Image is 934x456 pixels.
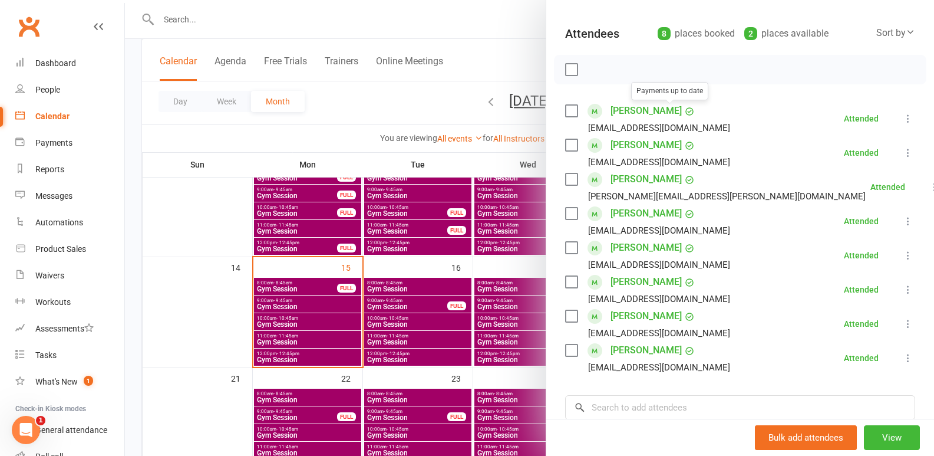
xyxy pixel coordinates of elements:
a: Reports [15,156,124,183]
input: Search to add attendees [565,395,915,420]
div: Assessments [35,324,94,333]
div: Calendar [35,111,70,121]
div: 2 [744,27,757,40]
a: [PERSON_NAME] [610,101,682,120]
div: [EMAIL_ADDRESS][DOMAIN_NAME] [588,291,730,307]
div: Payments up to date [631,82,708,100]
div: [EMAIL_ADDRESS][DOMAIN_NAME] [588,120,730,136]
a: [PERSON_NAME] [610,307,682,326]
div: Attended [870,183,905,191]
div: places available [744,25,829,42]
div: Messages [35,191,72,201]
div: Attended [844,251,879,260]
a: Tasks [15,342,124,369]
a: Waivers [15,263,124,289]
div: Workouts [35,297,71,307]
a: [PERSON_NAME] [610,238,682,257]
div: Attended [844,114,879,123]
a: Clubworx [14,12,44,41]
div: Product Sales [35,244,86,254]
div: [EMAIL_ADDRESS][DOMAIN_NAME] [588,155,730,170]
div: Attended [844,149,879,157]
div: People [35,85,60,94]
div: Attendees [565,25,619,42]
span: 1 [36,416,45,425]
a: Product Sales [15,236,124,263]
div: [PERSON_NAME][EMAIL_ADDRESS][PERSON_NAME][DOMAIN_NAME] [588,189,866,204]
button: Bulk add attendees [755,425,857,450]
a: Dashboard [15,50,124,77]
div: Reports [35,165,64,174]
a: Messages [15,183,124,209]
div: Sort by [876,25,915,41]
a: Payments [15,130,124,156]
a: [PERSON_NAME] [610,170,682,189]
span: 1 [84,376,93,386]
a: People [15,77,124,103]
div: 8 [658,27,671,40]
div: [EMAIL_ADDRESS][DOMAIN_NAME] [588,360,730,375]
div: What's New [35,377,78,386]
div: Attended [844,286,879,294]
a: What's New1 [15,369,124,395]
div: Attended [844,354,879,362]
div: Payments [35,138,72,147]
div: places booked [658,25,735,42]
a: Workouts [15,289,124,316]
div: Attended [844,217,879,225]
div: Attended [844,320,879,328]
a: [PERSON_NAME] [610,273,682,291]
div: General attendance [35,425,107,435]
a: [PERSON_NAME] [610,341,682,360]
a: Automations [15,209,124,236]
a: [PERSON_NAME] [610,204,682,223]
button: View [864,425,920,450]
div: Waivers [35,271,64,280]
div: Tasks [35,350,57,360]
div: [EMAIL_ADDRESS][DOMAIN_NAME] [588,257,730,273]
a: Calendar [15,103,124,130]
div: Dashboard [35,58,76,68]
iframe: Intercom live chat [12,416,40,444]
div: [EMAIL_ADDRESS][DOMAIN_NAME] [588,223,730,238]
a: General attendance kiosk mode [15,417,124,444]
div: Automations [35,218,83,227]
a: Assessments [15,316,124,342]
div: [EMAIL_ADDRESS][DOMAIN_NAME] [588,326,730,341]
a: [PERSON_NAME] [610,136,682,155]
